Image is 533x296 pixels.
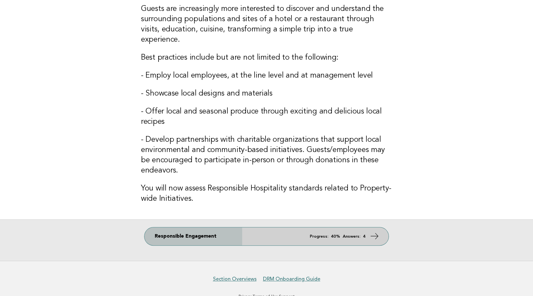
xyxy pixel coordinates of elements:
[263,276,320,282] a: DRM Onboarding Guide
[310,234,328,239] em: Progress:
[141,106,392,127] h3: - Offer local and seasonal produce through exciting and delicious local recipes
[141,71,392,81] h3: - Employ local employees, at the line level and at management level
[343,234,360,239] em: Answers:
[141,183,392,204] h3: You will now assess Responsible Hospitality standards related to Property-wide Initiatives.
[141,89,392,99] h3: - Showcase local designs and materials
[144,227,389,245] a: Responsible Engagement Progress: 40% Answers: 4
[141,135,392,176] h3: - Develop partnerships with charitable organizations that support local environmental and communi...
[213,276,257,282] a: Section Overviews
[331,234,340,239] strong: 40%
[141,53,392,63] h3: Best practices include but are not limited to the following:
[363,234,365,239] strong: 4
[141,4,392,45] h3: Guests are increasingly more interested to discover and understand the surrounding populations an...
